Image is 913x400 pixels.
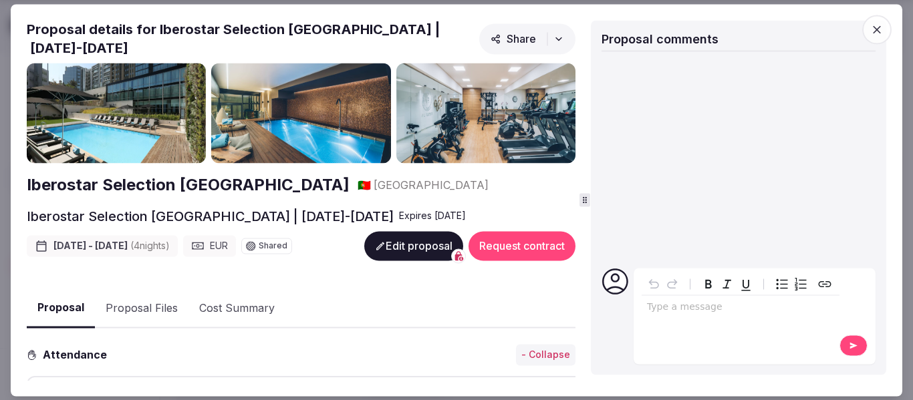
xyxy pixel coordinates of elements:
span: 🇵🇹 [358,179,371,192]
button: Numbered list [791,274,810,293]
img: Gallery photo 1 [27,63,206,164]
button: Create link [815,274,834,293]
button: 🇵🇹 [358,178,371,193]
h3: Attendance [37,347,118,363]
span: [GEOGRAPHIC_DATA] [374,178,489,193]
button: Italic [718,274,737,293]
button: Edit proposal [364,232,463,261]
button: Proposal Files [95,289,188,328]
span: Proposal comments [602,32,719,46]
div: EUR [183,236,236,257]
div: Expire s [DATE] [399,210,466,223]
img: Gallery photo 3 [396,63,575,164]
img: Gallery photo 2 [211,63,390,164]
button: Underline [737,274,755,293]
button: Cost Summary [188,289,285,328]
button: Request contract [469,232,575,261]
div: toggle group [773,274,810,293]
div: editable markdown [642,295,839,322]
button: - Collapse [516,345,575,366]
h2: Iberostar Selection [GEOGRAPHIC_DATA] | [DATE]-[DATE] [27,208,394,226]
button: Bold [699,274,718,293]
button: Bulleted list [773,274,791,293]
a: Iberostar Selection [GEOGRAPHIC_DATA] [27,174,350,197]
button: Share [479,23,575,54]
span: [DATE] - [DATE] [53,240,170,253]
span: ( 4 night s ) [130,240,170,252]
span: Share [491,32,536,45]
h2: Proposal details for Iberostar Selection [GEOGRAPHIC_DATA] | [DATE]-[DATE] [27,20,474,57]
button: Proposal [27,289,95,329]
span: Shared [259,242,287,250]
